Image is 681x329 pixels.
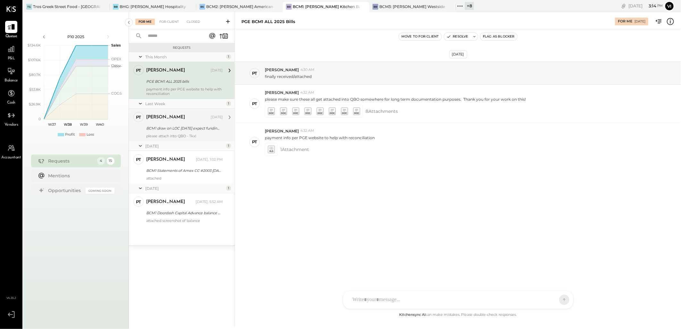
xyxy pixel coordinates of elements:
text: OPEX [111,57,122,61]
div: [PERSON_NAME] [146,114,185,121]
span: Vendors [4,122,18,128]
span: Accountant [2,155,21,161]
div: BS [199,4,205,10]
div: BCM3: [PERSON_NAME] Westside Grill [379,4,446,9]
div: payment info per PGE website to help with reconciliation [146,87,223,96]
text: Labor [111,64,121,68]
div: [DATE], 1:02 PM [196,157,223,162]
span: [PERSON_NAME] [265,67,299,72]
div: BCM2: [PERSON_NAME] American Cooking [206,4,273,9]
span: [PERSON_NAME] [265,90,299,95]
div: PT [252,70,257,76]
div: BCM1: [PERSON_NAME] Kitchen Bar Market [293,4,360,9]
button: Resolve [444,33,471,40]
a: Cash [0,87,22,106]
div: BCM1 draw on LOC [DATE] expect funding 9/22 [146,125,221,131]
div: [DATE] [628,3,663,9]
div: [DATE] [211,68,223,73]
div: PT [136,199,141,205]
div: For Me [135,19,155,25]
text: W40 [96,122,104,127]
p: payment info per PGE website to help with reconciliation [265,135,375,140]
div: PGE BCM1 ALL 2025 bills [146,78,221,85]
a: Accountant [0,142,22,161]
span: 1 Attachment [280,143,309,156]
div: Last Week [145,101,224,106]
div: P10 2025 [49,34,103,39]
span: [PERSON_NAME] [265,128,299,134]
p: finally received/attached [265,74,312,79]
div: [DATE] [145,143,224,149]
div: 1 [226,186,231,191]
text: W38 [64,122,72,127]
span: 4:32 AM [300,90,314,95]
div: 15 [107,157,114,165]
a: Vendors [0,109,22,128]
div: For Me [618,19,632,24]
div: PGE BCM1 ALL 2025 bills [241,19,295,25]
span: Queue [5,34,17,39]
div: [DATE] [449,50,467,58]
div: [PERSON_NAME] [146,67,185,74]
div: 1 [226,143,231,148]
span: Balance [4,78,18,84]
text: Sales [111,43,121,47]
span: 4:30 AM [300,67,315,72]
div: copy link [620,3,627,9]
div: [DATE] [635,19,645,24]
div: PT [136,156,141,163]
div: [PERSON_NAME] [146,156,185,163]
text: $80.7K [29,72,41,77]
text: $53.8K [29,87,41,92]
div: attached screenshot of balance [146,218,223,223]
div: BHG: [PERSON_NAME] Hospitality Group, LLC [120,4,187,9]
div: BCM1 Statements of Amex CC #2003 [DATE] [146,167,221,174]
div: BR [373,4,378,10]
div: please attach into QBO - Tkx! [146,134,223,138]
div: Requests [132,46,231,50]
text: COGS [111,91,122,96]
div: Mentions [48,173,111,179]
div: Loss [87,132,94,137]
span: 4:32 AM [300,128,314,133]
div: [PERSON_NAME] [146,199,185,205]
text: W37 [48,122,56,127]
div: PT [252,101,257,107]
div: BCM1 Doordash Capital Advance balance [DATE] [146,210,221,216]
div: 1 [226,54,231,59]
span: 8 Attachment s [366,105,398,118]
div: Tros Greek Street Food - [GEOGRAPHIC_DATA] [33,4,100,9]
div: PT [252,139,257,145]
text: W39 [80,122,88,127]
div: 1 [226,101,231,106]
span: P&L [8,56,15,62]
text: 0 [38,117,41,121]
p: please make sure these all get attached into QBO somewhere for long term documentation purposes. ... [265,97,526,102]
div: PT [136,114,141,120]
text: Occu... [111,63,122,68]
div: Closed [183,19,203,25]
div: Opportunities [48,187,82,194]
a: P&L [0,43,22,62]
text: $26.9K [29,102,41,106]
div: BR [286,4,292,10]
div: PT [136,67,141,73]
button: Vi [664,1,675,11]
div: Requests [48,158,94,164]
div: Profit [65,132,75,137]
span: Cash [7,100,15,106]
a: Queue [0,21,22,39]
text: $134.6K [28,43,41,47]
a: Balance [0,65,22,84]
div: Coming Soon [86,188,114,194]
div: 4 [97,157,105,165]
div: TG [26,4,32,10]
div: [DATE] [145,186,224,191]
div: This Month [145,54,224,60]
button: Flag as Blocker [480,33,517,40]
text: $107.6K [28,58,41,62]
div: + 8 [465,2,474,10]
div: BB [113,4,119,10]
div: [DATE], 5:52 AM [196,199,223,205]
button: Move to for client [399,33,441,40]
